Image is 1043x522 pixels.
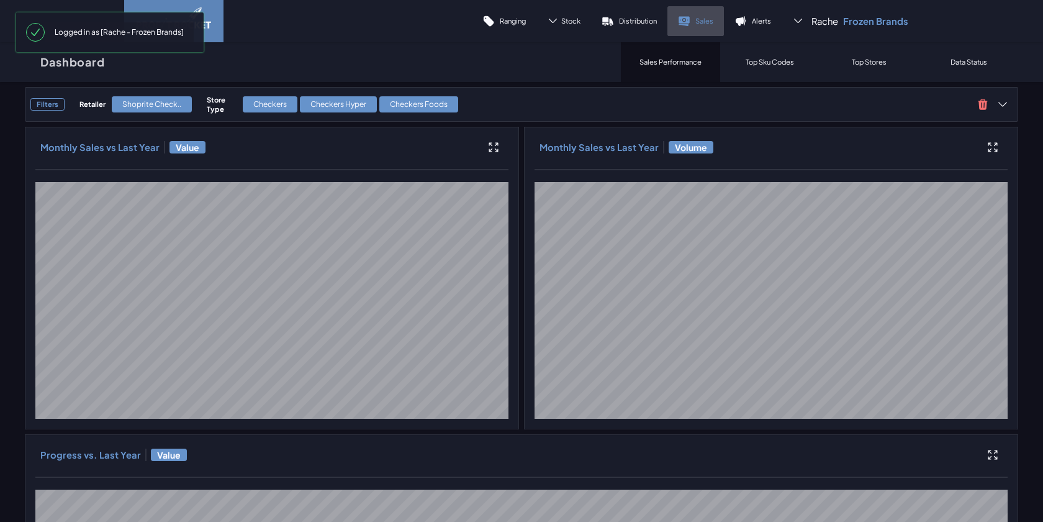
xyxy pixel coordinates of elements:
[950,57,987,66] p: Data Status
[207,95,237,114] h4: Store Type
[300,96,377,112] div: Checkers Hyper
[639,57,702,66] p: Sales Performance
[811,15,838,27] span: Rache
[112,96,192,112] div: Shoprite Check..
[243,96,297,112] div: Checkers
[724,6,782,36] a: Alerts
[667,6,724,36] a: Sales
[619,16,657,25] p: Distribution
[40,449,141,461] h3: Progress vs. Last Year
[669,141,713,153] span: Volume
[30,98,65,111] h3: Filters
[591,6,667,36] a: Distribution
[169,141,205,153] span: Value
[852,57,887,66] p: Top Stores
[40,141,160,153] h3: Monthly Sales vs Last Year
[561,16,580,25] span: Stock
[695,16,713,25] p: Sales
[45,22,194,42] span: Logged in as [Rache - Frozen Brands]
[500,16,526,25] p: Ranging
[379,96,458,112] div: Checkers Foods
[79,99,106,109] h4: Retailer
[843,15,908,27] p: Frozen Brands
[752,16,771,25] p: Alerts
[746,57,794,66] p: Top Sku Codes
[540,141,659,153] h3: Monthly Sales vs Last Year
[137,7,211,35] img: image
[25,42,120,82] a: Dashboard
[472,6,536,36] a: Ranging
[151,449,187,461] span: Value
